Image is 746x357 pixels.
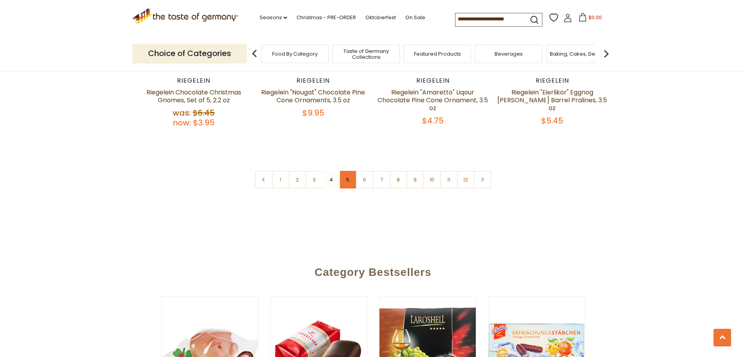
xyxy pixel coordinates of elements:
a: 8 [390,171,407,188]
span: $0.00 [589,14,602,21]
a: 12 [457,171,475,188]
a: 1 [272,171,289,188]
label: Was: [173,107,191,118]
a: Baking, Cakes, Desserts [550,51,611,57]
span: $6.45 [193,107,215,118]
a: 11 [440,171,458,188]
a: 7 [373,171,390,188]
div: Riegelein [138,77,250,85]
div: Riegelein [258,77,369,85]
a: 5 [339,171,357,188]
a: Oktoberfest [365,13,396,22]
a: Christmas - PRE-ORDER [296,13,356,22]
a: Featured Products [414,51,461,57]
a: On Sale [405,13,425,22]
span: $9.95 [302,107,324,118]
p: Choice of Categories [132,44,247,63]
a: Riegelein "Eierlikör" Eggnog [PERSON_NAME] Barrel Pralines, 3.5 oz [497,88,607,112]
div: Riegelein [377,77,489,85]
a: Beverages [495,51,523,57]
span: $5.45 [541,115,563,126]
div: Riegelein [497,77,608,85]
a: 6 [356,171,374,188]
a: Taste of Germany Collections [335,48,397,60]
a: 10 [423,171,441,188]
img: next arrow [598,46,614,62]
div: Category Bestsellers [101,254,645,286]
a: Riegelein Chocolate Christmas Gnomes, Set of 5, 2.2 oz [146,88,241,105]
span: $4.75 [422,115,444,126]
a: Food By Category [272,51,318,57]
label: Now: [173,117,191,128]
a: Riegelein "Amaretto" Liqour Chocolate Pine Cone Ornament, 3.5 oz [378,88,488,112]
button: $0.00 [574,13,607,25]
a: Seasons [260,13,287,22]
a: 9 [406,171,424,188]
span: $3.95 [193,117,215,128]
a: 2 [289,171,306,188]
a: Riegelein "Nougat" Chocolate Pine Cone Ornaments, 3.5 oz [261,88,365,105]
a: 3 [305,171,323,188]
img: previous arrow [247,46,262,62]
